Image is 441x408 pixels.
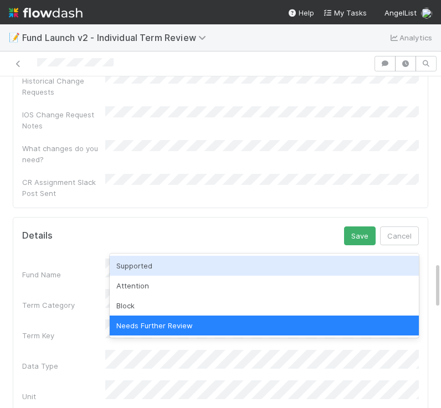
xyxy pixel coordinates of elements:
[9,3,83,22] img: logo-inverted-e16ddd16eac7371096b0.svg
[22,143,105,165] div: What changes do you need?
[110,316,419,335] div: Needs Further Review
[110,256,419,276] div: Supported
[110,296,419,316] div: Block
[22,391,105,402] div: Unit
[9,33,20,42] span: 📝
[22,109,105,131] div: IOS Change Request Notes
[323,7,367,18] a: My Tasks
[110,276,419,296] div: Attention
[22,330,105,341] div: Term Key
[288,7,314,18] div: Help
[344,226,376,245] button: Save
[22,75,105,97] div: Historical Change Requests
[22,177,105,199] div: CR Assignment Slack Post Sent
[384,8,417,17] span: AngelList
[388,31,432,44] a: Analytics
[22,32,212,43] span: Fund Launch v2 - Individual Term Review
[380,226,419,245] button: Cancel
[22,230,53,241] h5: Details
[22,299,105,311] div: Term Category
[323,8,367,17] span: My Tasks
[22,360,105,371] div: Data Type
[22,269,105,280] div: Fund Name
[421,8,432,19] img: avatar_0b1dbcb8-f701-47e0-85bc-d79ccc0efe6c.png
